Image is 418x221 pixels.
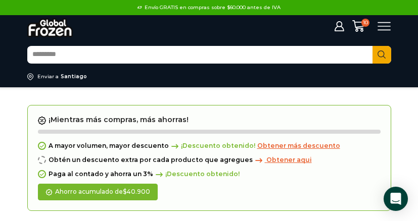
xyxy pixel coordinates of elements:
div: Open Intercom Messenger [384,187,408,211]
div: Ahorro acumulado de [38,184,158,200]
button: Search button [373,46,391,64]
a: 10 [352,20,369,32]
h2: ¡Mientras más compras, más ahorras! [38,116,381,125]
bdi: 40.900 [123,188,150,195]
span: 10 [361,19,369,27]
span: Obtener aqui [266,156,312,163]
div: Obtén un descuento extra por cada producto que agregues [38,155,312,164]
span: ¡Descuento obtenido! [153,170,240,178]
a: Obtener más descuento [257,141,340,150]
div: Paga al contado y ahorra un 3% [38,170,240,179]
span: $ [123,188,126,195]
span: ¡Descuento obtenido! [169,142,255,149]
div: Enviar a [37,73,59,80]
a: Obtener aqui [253,155,312,164]
div: Santiago [61,73,87,80]
div: A mayor volumen, mayor descuento [38,141,340,150]
img: address-field-icon.svg [27,73,37,80]
span: Obtener más descuento [257,142,340,149]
